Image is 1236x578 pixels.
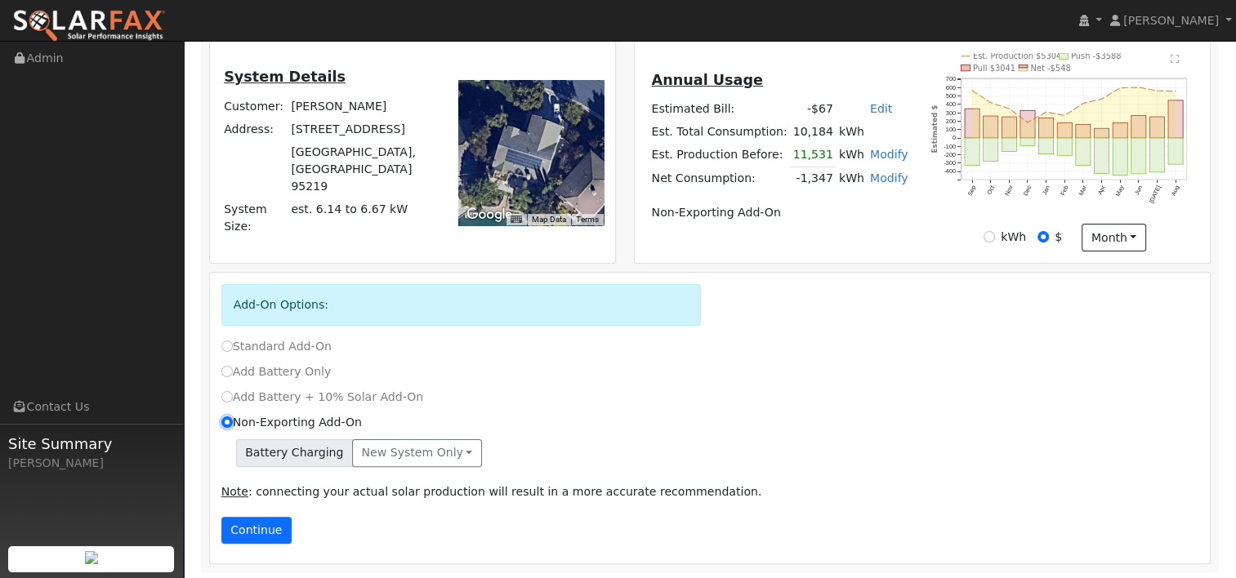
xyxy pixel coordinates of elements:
[945,75,955,82] text: 700
[1008,108,1011,110] circle: onclick=""
[1076,138,1091,165] rect: onclick=""
[836,120,911,143] td: kWh
[462,204,516,225] img: Google
[983,116,997,138] rect: onclick=""
[1076,124,1091,138] rect: onclick=""
[221,198,288,238] td: System Size:
[1168,100,1183,138] rect: onclick=""
[288,118,437,140] td: [STREET_ADDRESS]
[971,90,973,92] circle: onclick=""
[221,338,332,355] label: Standard Add-On
[790,167,836,190] td: -1,347
[1041,185,1051,196] text: Jan
[790,97,836,120] td: -$67
[1082,224,1146,251] button: month
[1003,185,1015,198] text: Nov
[1131,138,1146,174] rect: onclick=""
[790,120,836,143] td: 10,184
[1133,185,1144,196] text: Jun
[944,151,956,158] text: -200
[944,168,956,176] text: -400
[1119,87,1122,89] circle: onclick=""
[352,439,482,467] button: New system only
[221,414,362,431] label: Non-Exporting Add-On
[1037,231,1049,242] input: $
[1057,123,1072,139] rect: onclick=""
[224,69,346,85] u: System Details
[221,363,332,380] label: Add Battery Only
[1059,185,1069,197] text: Feb
[649,143,790,167] td: Est. Production Before:
[12,9,166,43] img: SolarFax
[221,391,233,402] input: Add Battery + 10% Solar Add-On
[1113,185,1125,198] text: May
[288,198,437,238] td: System Size
[1078,184,1089,197] text: Mar
[1001,229,1026,246] label: kWh
[221,366,233,377] input: Add Battery Only
[965,138,979,165] rect: onclick=""
[930,105,939,153] text: Estimated $
[236,439,353,467] span: Battery Charging
[1156,90,1158,92] circle: onclick=""
[1021,185,1033,198] text: Dec
[1055,229,1062,246] label: $
[1113,123,1127,139] rect: onclick=""
[1175,90,1177,92] circle: onclick=""
[965,109,979,138] rect: onclick=""
[1064,114,1066,117] circle: onclick=""
[1168,138,1183,164] rect: onclick=""
[1030,64,1070,73] text: Net -$548
[511,214,522,225] button: Keyboard shortcuts
[944,159,956,167] text: -300
[1149,138,1164,172] rect: onclick=""
[870,102,892,115] a: Edit
[870,148,908,161] a: Modify
[288,140,437,198] td: [GEOGRAPHIC_DATA], [GEOGRAPHIC_DATA] 95219
[989,101,992,104] circle: onclick=""
[966,185,977,198] text: Sep
[1094,128,1109,138] rect: onclick=""
[1071,51,1122,60] text: Push -$3588
[221,517,292,545] button: Continue
[1123,14,1219,27] span: [PERSON_NAME]
[1113,138,1127,176] rect: onclick=""
[1045,111,1047,113] circle: onclick=""
[1131,116,1146,139] rect: onclick=""
[221,416,233,428] input: Non-Exporting Add-On
[288,95,437,118] td: [PERSON_NAME]
[221,389,424,406] label: Add Battery + 10% Solar Add-On
[1020,138,1035,146] rect: onclick=""
[221,95,288,118] td: Customer:
[1038,118,1053,139] rect: onclick=""
[1170,185,1181,198] text: Aug
[8,433,175,455] span: Site Summary
[649,202,911,225] td: Non-Exporting Add-On
[221,485,762,498] span: : connecting your actual solar production will result in a more accurate recommendation.
[1002,138,1016,152] rect: onclick=""
[945,118,955,125] text: 200
[790,143,836,167] td: 11,531
[836,167,867,190] td: kWh
[1137,86,1140,88] circle: onclick=""
[870,171,908,185] a: Modify
[85,551,98,564] img: retrieve
[945,84,955,91] text: 600
[652,72,763,88] u: Annual Usage
[1026,122,1029,124] circle: onclick=""
[649,120,790,143] td: Est. Total Consumption:
[576,215,599,224] a: Terms (opens in new tab)
[945,100,955,108] text: 400
[984,231,995,242] input: kWh
[1082,102,1084,104] circle: onclick=""
[1020,110,1035,138] rect: onclick=""
[649,97,790,120] td: Estimated Bill:
[291,202,408,216] span: est. 6.14 to 6.67 kW
[1057,138,1072,155] rect: onclick=""
[945,92,955,100] text: 500
[1038,138,1053,154] rect: onclick=""
[973,51,1062,60] text: Est. Production $5304
[945,126,955,133] text: 100
[1002,117,1016,138] rect: onclick=""
[985,185,996,196] text: Oct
